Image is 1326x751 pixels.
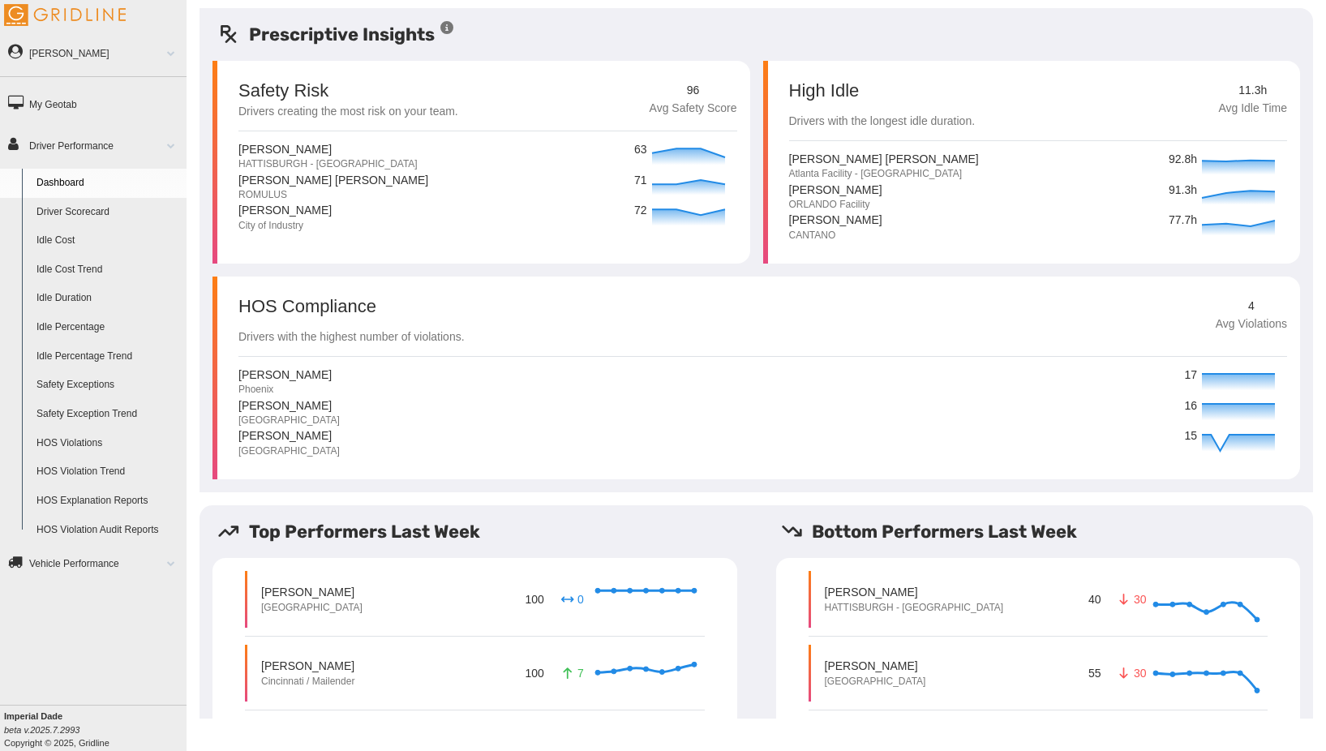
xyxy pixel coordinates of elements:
p: Cincinnati / Mailender [261,675,354,689]
h5: Top Performers Last Week [217,518,750,545]
p: [PERSON_NAME] [261,658,354,674]
p: 91.3h [1169,182,1198,200]
img: Gridline [4,4,126,26]
p: 55 [1085,662,1104,684]
p: Avg Idle Time [1218,100,1287,118]
p: 15 [1184,427,1198,445]
p: [PERSON_NAME] [789,182,882,198]
a: Idle Duration [29,284,187,313]
p: [PERSON_NAME] [238,427,340,444]
h5: Prescriptive Insights [217,21,455,48]
b: Imperial Dade [4,711,62,721]
a: Driver Scorecard [29,198,187,227]
p: Drivers with the highest number of violations. [238,328,465,346]
p: 96 [650,82,737,100]
p: [PERSON_NAME] [PERSON_NAME] [789,151,979,167]
a: HOS Violation Audit Reports [29,516,187,545]
p: [PERSON_NAME] [825,658,926,674]
p: [PERSON_NAME] [238,367,332,383]
p: [PERSON_NAME] [238,397,340,414]
p: 100 [522,662,547,684]
p: [PERSON_NAME] [789,212,882,228]
p: HOS Compliance [238,298,465,315]
p: HATTISBURGH - [GEOGRAPHIC_DATA] [825,601,1004,615]
p: Avg Safety Score [650,100,737,118]
a: HOS Explanation Reports [29,487,187,516]
a: Safety Exceptions [29,371,187,400]
p: Drivers with the longest idle duration. [789,113,976,131]
p: 17 [1184,367,1198,384]
p: [GEOGRAPHIC_DATA] [238,444,340,458]
p: [GEOGRAPHIC_DATA] [825,675,926,689]
p: 100 [522,588,547,610]
p: 40 [1085,588,1104,610]
h5: Bottom Performers Last Week [781,518,1314,545]
p: [PERSON_NAME] [261,584,363,600]
p: [PERSON_NAME] [825,584,1004,600]
p: Drivers creating the most risk on your team. [238,103,458,121]
p: Safety Risk [238,82,328,100]
p: HATTISBURGH - [GEOGRAPHIC_DATA] [238,157,418,171]
p: Avg Violations [1216,315,1287,333]
p: ROMULUS [238,188,428,202]
p: [GEOGRAPHIC_DATA] [238,414,340,427]
a: HOS Violations [29,429,187,458]
div: Copyright © 2025, Gridline [4,710,187,749]
p: 30 [1117,591,1143,607]
p: [GEOGRAPHIC_DATA] [261,601,363,615]
p: City of Industry [238,219,332,233]
i: beta v.2025.7.2993 [4,725,79,735]
p: 72 [634,202,648,220]
a: Idle Cost [29,226,187,255]
p: 4 [1216,298,1287,315]
p: 16 [1184,397,1198,415]
p: 63 [634,141,648,159]
p: 7 [560,665,584,681]
a: Safety Exception Trend [29,400,187,429]
p: Atlanta Facility - [GEOGRAPHIC_DATA] [789,167,979,181]
a: Idle Percentage [29,313,187,342]
p: [PERSON_NAME] [238,202,332,218]
p: 11.3h [1218,82,1287,100]
p: High Idle [789,82,976,100]
a: HOS Violation Trend [29,457,187,487]
p: [PERSON_NAME] [238,141,418,157]
p: 92.8h [1169,151,1198,169]
p: 71 [634,172,648,190]
p: Phoenix [238,383,332,397]
p: CANTANO [789,229,882,242]
p: ORLANDO Facility [789,198,882,212]
a: Dashboard [29,169,187,198]
p: 30 [1117,665,1143,681]
p: 77.7h [1169,212,1198,230]
p: 0 [560,591,584,607]
a: Idle Cost Trend [29,255,187,285]
p: [PERSON_NAME] [PERSON_NAME] [238,172,428,188]
a: Idle Percentage Trend [29,342,187,371]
